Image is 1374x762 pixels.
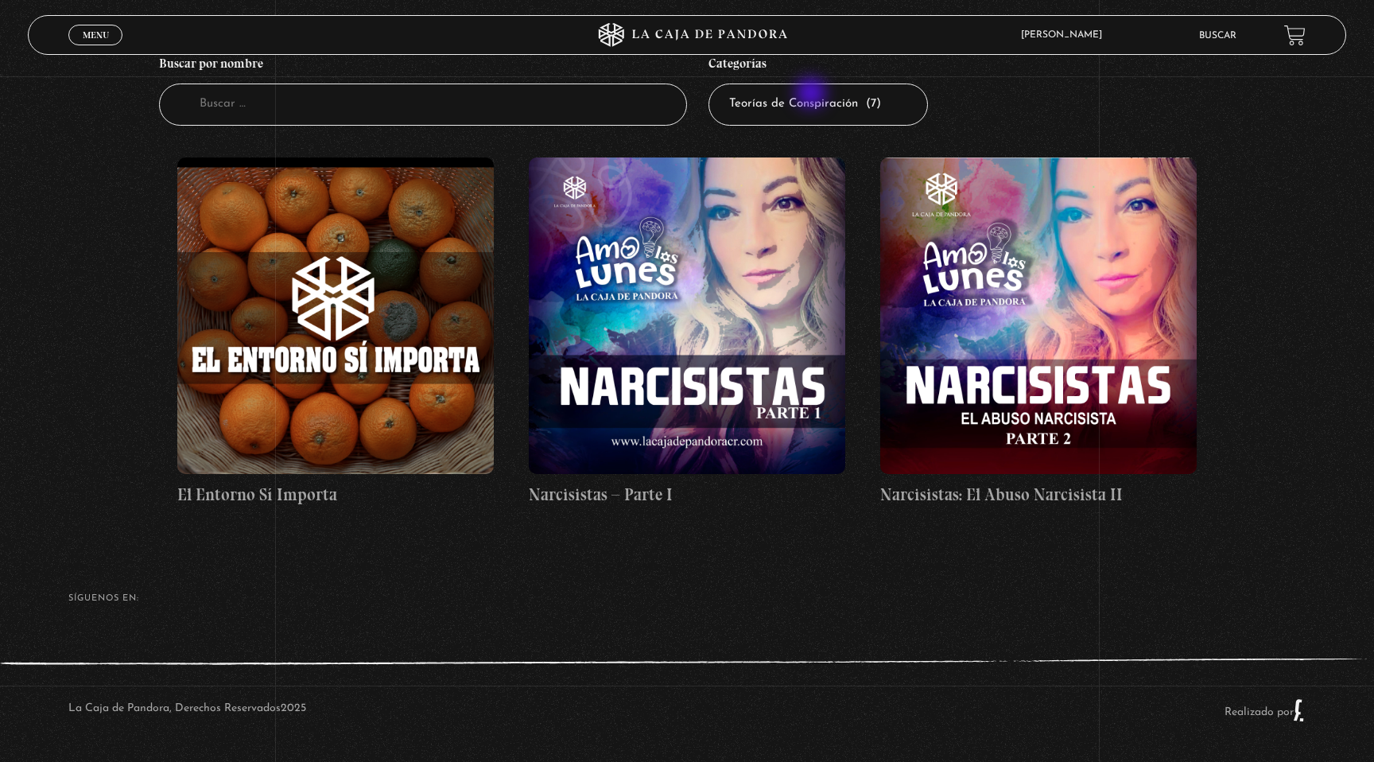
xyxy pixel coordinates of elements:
[1199,31,1236,41] a: Buscar
[77,44,114,55] span: Cerrar
[1013,30,1118,40] span: [PERSON_NAME]
[177,157,494,507] a: El Entorno Sí Importa
[529,482,845,507] h4: Narcisistas – Parte I
[529,157,845,507] a: Narcisistas – Parte I
[68,594,1305,603] h4: SÍguenos en:
[880,482,1197,507] h4: Narcisistas: El Abuso Narcisista II
[880,157,1197,507] a: Narcisistas: El Abuso Narcisista II
[159,48,687,84] h4: Buscar por nombre
[708,48,928,84] h4: Categorías
[83,30,109,40] span: Menu
[1284,25,1306,46] a: View your shopping cart
[177,482,494,507] h4: El Entorno Sí Importa
[1225,706,1306,718] a: Realizado por
[68,698,306,722] p: La Caja de Pandora, Derechos Reservados 2025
